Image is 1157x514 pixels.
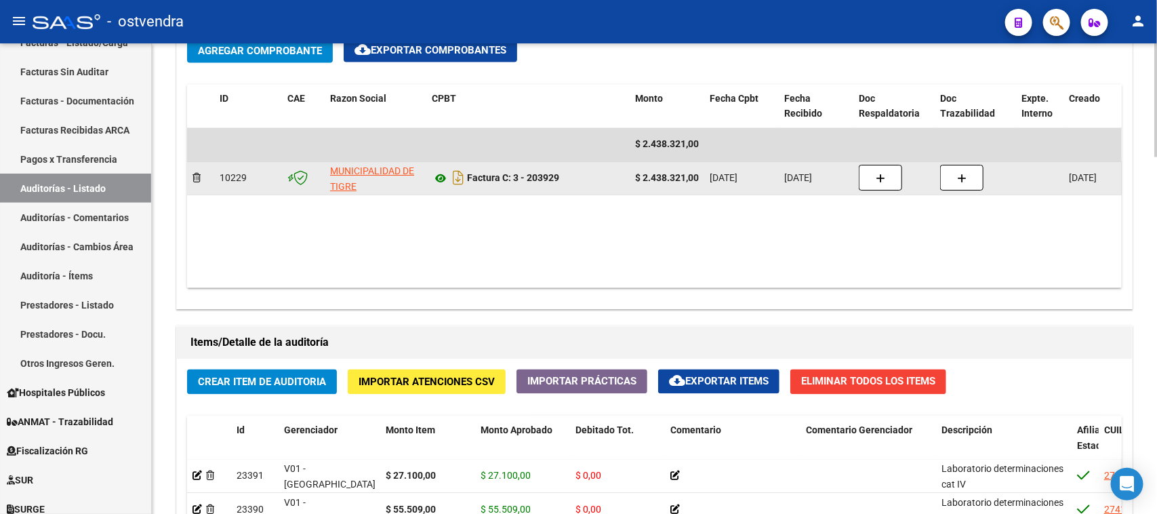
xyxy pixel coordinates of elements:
span: Monto Item [386,425,435,436]
datatable-header-cell: Monto [630,85,704,130]
span: Fecha Recibido [784,94,822,120]
span: ID [220,94,228,104]
datatable-header-cell: CPBT [426,85,630,130]
button: Eliminar Todos los Items [790,370,946,395]
datatable-header-cell: Afiliado Estado [1072,416,1099,476]
span: CAE [287,94,305,104]
span: $ 27.100,00 [481,471,531,481]
span: Doc Trazabilidad [940,94,995,120]
mat-icon: menu [11,13,27,29]
datatable-header-cell: Descripción [936,416,1072,476]
span: Hospitales Públicos [7,385,105,400]
span: V01 - [GEOGRAPHIC_DATA] [284,464,375,490]
span: $ 0,00 [575,471,601,481]
span: MUNICIPALIDAD DE TIGRE [330,166,414,193]
span: Gerenciador [284,425,338,436]
span: Eliminar Todos los Items [801,376,935,388]
button: Agregar Comprobante [187,38,333,63]
datatable-header-cell: CAE [282,85,325,130]
span: Comentario Gerenciador [806,425,912,436]
button: Exportar Items [658,370,779,394]
datatable-header-cell: Debitado Tot. [570,416,665,476]
datatable-header-cell: Monto Item [380,416,475,476]
datatable-header-cell: Id [231,416,279,476]
span: - ostvendra [107,7,184,37]
strong: $ 2.438.321,00 [635,173,699,184]
span: Doc Respaldatoria [859,94,920,120]
span: 10229 [220,173,247,184]
mat-icon: cloud_download [354,41,371,58]
span: CPBT [432,94,456,104]
span: Laboratorio determinaciones cat IV [941,464,1063,490]
datatable-header-cell: Doc Respaldatoria [853,85,935,130]
span: Crear Item de Auditoria [198,376,326,389]
span: SUR [7,473,33,488]
h1: Items/Detalle de la auditoría [190,332,1118,354]
span: Monto Aprobado [481,425,552,436]
span: Fecha Cpbt [710,94,758,104]
span: Expte. Interno [1021,94,1053,120]
button: Exportar Comprobantes [344,38,517,62]
datatable-header-cell: Razon Social [325,85,426,130]
span: CUIL [1104,425,1124,436]
span: 23391 [237,471,264,481]
div: Open Intercom Messenger [1111,468,1143,500]
span: Fiscalización RG [7,443,88,458]
span: Id [237,425,245,436]
datatable-header-cell: Fecha Cpbt [704,85,779,130]
span: Exportar Comprobantes [354,44,506,56]
datatable-header-cell: ID [214,85,282,130]
button: Crear Item de Auditoria [187,370,337,395]
button: Importar Prácticas [516,370,647,394]
datatable-header-cell: Doc Trazabilidad [935,85,1016,130]
span: Descripción [941,425,992,436]
span: Agregar Comprobante [198,45,322,57]
span: Razon Social [330,94,386,104]
span: Exportar Items [669,376,769,388]
span: Afiliado Estado [1077,425,1111,452]
i: Descargar documento [449,167,467,189]
span: Importar Prácticas [527,376,636,388]
span: [DATE] [1069,173,1097,184]
datatable-header-cell: Comentario [665,416,800,476]
strong: $ 27.100,00 [386,471,436,481]
span: [DATE] [710,173,737,184]
span: Importar Atenciones CSV [359,376,495,389]
strong: Factura C: 3 - 203929 [467,174,559,184]
span: ANMAT - Trazabilidad [7,414,113,429]
span: Debitado Tot. [575,425,634,436]
span: Creado [1069,94,1100,104]
span: [DATE] [784,173,812,184]
button: Importar Atenciones CSV [348,370,506,395]
datatable-header-cell: Monto Aprobado [475,416,570,476]
span: $ 2.438.321,00 [635,139,699,150]
span: Comentario [670,425,721,436]
span: Monto [635,94,663,104]
mat-icon: person [1130,13,1146,29]
datatable-header-cell: Expte. Interno [1016,85,1063,130]
datatable-header-cell: Gerenciador [279,416,380,476]
datatable-header-cell: Fecha Recibido [779,85,853,130]
datatable-header-cell: Comentario Gerenciador [800,416,936,476]
mat-icon: cloud_download [669,373,685,389]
